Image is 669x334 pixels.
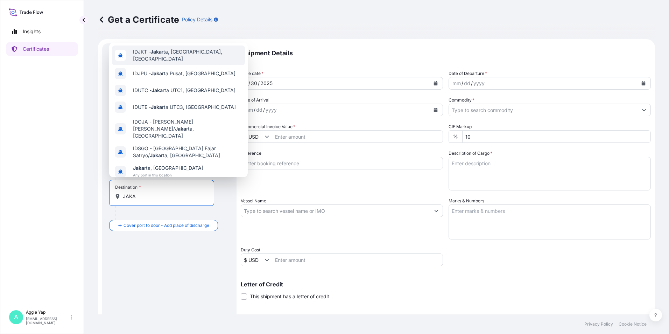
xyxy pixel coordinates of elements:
[123,193,205,200] input: Destination
[133,145,242,159] span: IDSGO - [GEOGRAPHIC_DATA] Fajar Satryo/ rta, [GEOGRAPHIC_DATA]
[133,118,242,139] span: IDOJA - [PERSON_NAME] [PERSON_NAME]/ rta, [GEOGRAPHIC_DATA]
[449,97,474,104] label: Commodity
[463,79,471,88] div: day,
[449,104,638,116] input: Type to search commodity
[14,314,18,321] span: A
[26,309,69,315] p: Aggie Yap
[115,185,141,190] div: Destination
[152,87,163,93] b: Jaka
[150,49,162,55] b: Jaka
[26,316,69,325] p: [EMAIL_ADDRESS][DOMAIN_NAME]
[449,150,492,157] label: Description of Cargo
[462,79,463,88] div: /
[133,165,144,171] b: Jaka
[151,70,162,76] b: Jaka
[638,78,649,89] button: Calendar
[133,70,235,77] span: IDJPU - rta Pusat, [GEOGRAPHIC_DATA]
[449,70,487,77] span: Date of Departure
[124,222,209,229] span: Cover port to door - Add place of discharge
[244,106,254,114] div: month,
[133,165,203,172] span: rta, [GEOGRAPHIC_DATA]
[263,106,265,114] div: /
[241,281,651,287] p: Letter of Credit
[449,130,462,143] div: %
[265,106,277,114] div: year,
[241,157,443,169] input: Enter booking reference
[272,130,443,143] input: Enter amount
[98,14,179,25] p: Get a Certificate
[248,79,250,88] div: /
[255,106,263,114] div: day,
[449,123,472,130] label: CIF Markup
[254,106,255,114] div: /
[250,79,258,88] div: day,
[241,130,265,143] input: Commercial Invoice Value
[265,256,272,263] button: Show suggestions
[241,70,263,77] span: Issue date
[430,78,441,89] button: Calendar
[241,253,265,266] input: Duty Cost
[182,16,212,23] p: Policy Details
[619,321,647,327] p: Cookie Notice
[133,48,242,62] span: IDJKT - rta, [GEOGRAPHIC_DATA], [GEOGRAPHIC_DATA]
[241,150,261,157] label: Reference
[265,133,272,140] button: Show suggestions
[272,253,443,266] input: Enter amount
[258,79,260,88] div: /
[471,79,473,88] div: /
[250,293,329,300] span: This shipment has a letter of credit
[150,152,161,158] b: Jaka
[638,104,650,116] button: Show suggestions
[260,79,273,88] div: year,
[133,172,203,179] span: Any port in this location
[241,204,430,217] input: Type to search vessel name or IMO
[430,204,443,217] button: Show suggestions
[23,46,49,53] p: Certificates
[241,246,260,253] label: Duty Cost
[473,79,485,88] div: year,
[109,43,248,177] div: Show suggestions
[430,104,441,116] button: Calendar
[241,123,295,130] label: Commercial Invoice Value
[449,197,484,204] label: Marks & Numbers
[151,104,162,110] b: Jaka
[23,28,41,35] p: Insights
[584,321,613,327] p: Privacy Policy
[133,87,235,94] span: IDUTC - rta UTC1, [GEOGRAPHIC_DATA]
[462,130,651,143] input: Enter percentage between 0 and 24%
[133,104,236,111] span: IDUTE - rta UTC3, [GEOGRAPHIC_DATA]
[175,126,186,132] b: Jaka
[241,43,651,63] p: Shipment Details
[241,97,269,104] span: Date of Arrival
[241,197,266,204] label: Vessel Name
[452,79,462,88] div: month,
